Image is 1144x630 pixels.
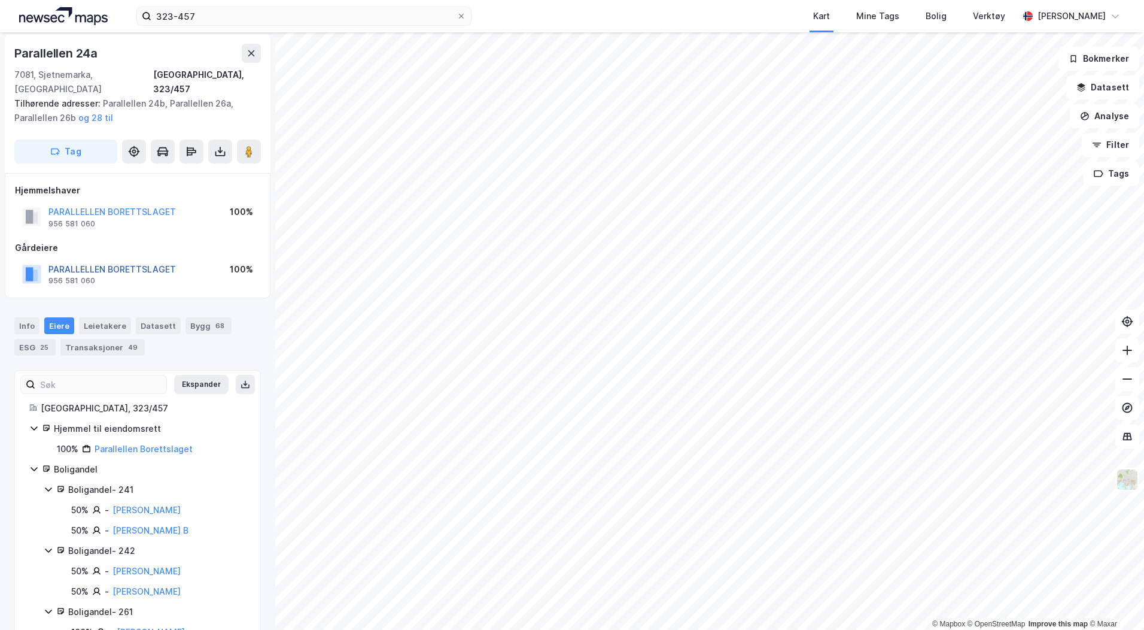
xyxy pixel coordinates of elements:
[932,620,965,628] a: Mapbox
[41,401,246,416] div: [GEOGRAPHIC_DATA], 323/457
[126,341,140,353] div: 49
[136,317,181,334] div: Datasett
[1084,573,1144,630] div: Kontrollprogram for chat
[1029,620,1088,628] a: Improve this map
[14,339,56,356] div: ESG
[71,523,89,538] div: 50%
[1070,104,1139,128] button: Analyse
[105,523,109,538] div: -
[14,98,103,108] span: Tilhørende adresser:
[213,320,227,332] div: 68
[105,564,109,578] div: -
[14,68,153,96] div: 7081, Sjetnemarka, [GEOGRAPHIC_DATA]
[1037,9,1106,23] div: [PERSON_NAME]
[813,9,830,23] div: Kart
[112,566,181,576] a: [PERSON_NAME]
[105,503,109,517] div: -
[230,205,253,219] div: 100%
[48,219,95,229] div: 956 581 060
[14,96,251,125] div: Parallellen 24b, Parallellen 26a, Parallellen 26b
[68,605,246,619] div: Boligandel - 261
[153,68,261,96] div: [GEOGRAPHIC_DATA], 323/457
[185,317,232,334] div: Bygg
[15,241,260,255] div: Gårdeiere
[174,375,229,394] button: Ekspander
[14,140,117,163] button: Tag
[926,9,947,23] div: Bolig
[14,317,39,334] div: Info
[54,462,246,477] div: Boligandel
[967,620,1026,628] a: OpenStreetMap
[112,586,181,596] a: [PERSON_NAME]
[54,422,246,436] div: Hjemmel til eiendomsrett
[1058,47,1139,71] button: Bokmerker
[71,584,89,599] div: 50%
[856,9,899,23] div: Mine Tags
[15,183,260,198] div: Hjemmelshaver
[19,7,108,25] img: logo.a4113a55bc3d86da70a041830d287a7e.svg
[1116,468,1139,491] img: Z
[112,525,188,535] a: [PERSON_NAME] B
[44,317,74,334] div: Eiere
[38,341,51,353] div: 25
[95,444,193,454] a: Parallellen Borettslaget
[35,375,166,393] input: Søk
[14,44,100,63] div: Parallellen 24a
[151,7,457,25] input: Søk på adresse, matrikkel, gårdeiere, leietakere eller personer
[71,503,89,517] div: 50%
[230,262,253,277] div: 100%
[60,339,145,356] div: Transaksjoner
[68,544,246,558] div: Boligandel - 242
[1084,573,1144,630] iframe: Chat Widget
[1082,133,1139,157] button: Filter
[48,276,95,286] div: 956 581 060
[1066,75,1139,99] button: Datasett
[57,442,78,456] div: 100%
[79,317,131,334] div: Leietakere
[1084,162,1139,186] button: Tags
[71,564,89,578] div: 50%
[105,584,109,599] div: -
[112,505,181,515] a: [PERSON_NAME]
[68,483,246,497] div: Boligandel - 241
[973,9,1005,23] div: Verktøy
